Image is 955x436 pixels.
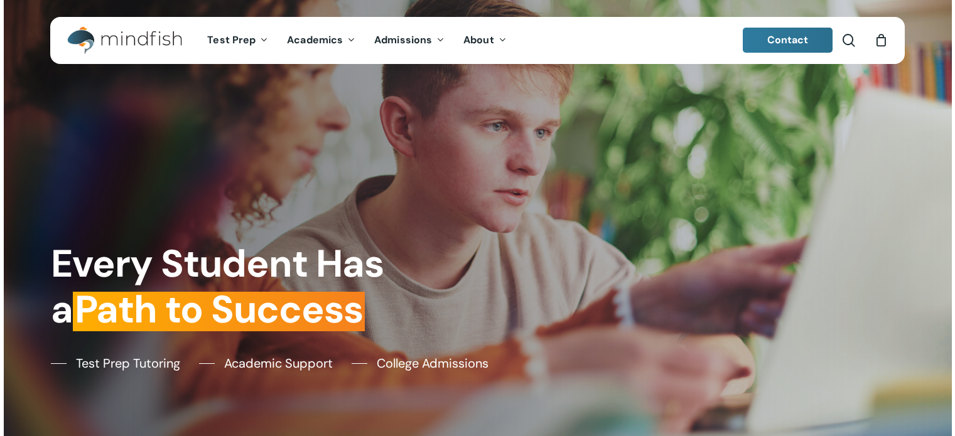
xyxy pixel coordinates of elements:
a: Admissions [365,35,454,46]
span: Admissions [374,33,432,46]
span: Contact [767,33,809,46]
a: Academics [278,35,365,46]
a: Test Prep Tutoring [51,354,180,373]
a: About [454,35,516,46]
em: Path to Success [73,285,365,334]
span: Academics [287,33,343,46]
a: Contact [743,28,833,53]
a: College Admissions [352,354,488,373]
span: Test Prep [207,33,256,46]
a: Test Prep [198,35,278,46]
span: About [463,33,494,46]
span: Academic Support [224,354,333,373]
a: Academic Support [199,354,333,373]
h1: Every Student Has a [51,241,469,332]
span: Test Prep Tutoring [76,354,180,373]
header: Main Menu [50,17,905,64]
span: College Admissions [377,354,488,373]
nav: Main Menu [198,17,515,64]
